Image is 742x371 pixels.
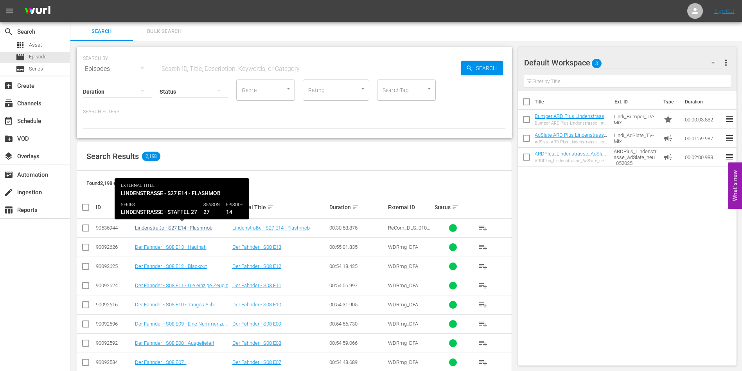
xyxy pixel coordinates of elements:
[16,40,25,50] span: Asset
[83,58,152,80] div: Episodes
[4,205,13,215] span: Reports
[663,134,673,143] span: Ad
[535,91,610,113] th: Title
[135,225,212,231] a: Lindenstraße - S27 E14 - Flashmob
[4,188,13,197] span: Ingestion
[478,300,488,309] span: playlist_add
[96,359,133,365] div: 90092584
[388,340,418,346] span: WDRmg_DFA
[232,203,327,212] div: External Title
[4,116,13,126] span: Schedule
[721,58,731,67] span: more_vert
[714,8,735,14] a: Sign Out
[535,139,608,145] div: AdSlate ARD Plus Lindenstrasse - mit Musik (TV-Mix)
[232,321,281,327] a: Der Fahnder - S08 E09
[4,152,13,161] span: Overlays
[478,243,488,252] span: playlist_add
[16,64,25,74] span: Series
[267,204,274,211] span: sort
[682,148,725,166] td: 00:02:00.988
[29,41,42,49] span: Asset
[461,61,503,75] button: Search
[4,81,13,90] span: Create
[232,282,281,288] a: Der Fahnder - S08 E11
[478,338,488,348] span: playlist_add
[142,152,160,161] span: 2,198
[329,263,385,269] div: 00:54:18.425
[452,204,459,211] span: sort
[86,180,179,186] span: Found 2,198 episodes sorted by: relevance
[524,52,723,74] div: Default Workspace
[388,204,433,210] div: External ID
[96,204,133,210] div: ID
[329,340,385,346] div: 00:54:59.066
[535,151,607,163] a: ARDPlus_Lindenstrasse_AdSlate_neu_Promo
[473,61,503,75] span: Search
[474,238,492,257] button: playlist_add
[232,302,281,308] a: Der Fahnder - S08 E10
[388,263,418,269] span: WDRmg_DFA
[96,282,133,288] div: 90092624
[352,204,359,211] span: sort
[663,152,673,162] span: Ad
[474,315,492,333] button: playlist_add
[592,55,602,72] span: 3
[4,170,13,179] span: Automation
[359,85,367,92] button: Open
[388,225,432,237] span: ReCom_DLS_010895_03_27_14
[96,263,133,269] div: 90092625
[535,113,607,125] a: Bumper ARD Plus Lindenstrasse - mit Musik (TV-Mix)
[169,204,176,211] span: sort
[75,27,128,36] span: Search
[663,115,673,124] span: Promo
[611,129,660,148] td: Lindi_AdSlate_TV-Mix
[96,321,133,327] div: 90092596
[682,129,725,148] td: 00:01:59.987
[4,134,13,143] span: VOD
[96,244,133,250] div: 90092626
[4,27,13,36] span: Search
[329,321,385,327] div: 00:54:56.730
[478,319,488,329] span: playlist_add
[478,223,488,233] span: playlist_add
[388,321,418,327] span: WDRmg_DFA
[535,132,607,144] a: AdSlate ARD Plus Lindenstrasse - mit Musik (TV-Mix)
[680,91,727,113] th: Duration
[721,53,731,72] button: more_vert
[86,152,139,161] span: Search Results
[135,302,215,308] a: Der Fahnder - S08 E10 - Tangos Alibi
[135,321,228,333] a: Der Fahnder - S08 E09 - Eine Nummer zu groß
[474,334,492,353] button: playlist_add
[610,91,659,113] th: Ext. ID
[83,109,506,115] p: Search Filters:
[29,65,43,73] span: Series
[725,133,734,143] span: reorder
[329,282,385,288] div: 00:54:56.997
[329,203,385,212] div: Duration
[725,114,734,124] span: reorder
[135,244,207,250] a: Der Fahnder - S08 E13 - Hautnah
[232,263,281,269] a: Der Fahnder - S08 E12
[435,203,471,212] div: Status
[329,359,385,365] div: 00:54:48.689
[135,203,230,212] div: Internal Title
[388,359,418,365] span: WDRmg_DFA
[96,225,133,231] div: 90535944
[19,2,56,20] img: ans4CAIJ8jUAAAAAAAAAAAAAAAAAAAAAAAAgQb4GAAAAAAAAAAAAAAAAAAAAAAAAJMjXAAAAAAAAAAAAAAAAAAAAAAAAgAT5G...
[4,99,13,108] span: Channels
[96,340,133,346] div: 90092592
[388,302,418,308] span: WDRmg_DFA
[138,27,191,36] span: Bulk Search
[135,340,214,346] a: Der Fahnder - S08 E08 - Ausgeliefert
[5,6,14,16] span: menu
[474,257,492,276] button: playlist_add
[16,52,25,62] span: Episode
[29,53,47,61] span: Episode
[232,359,281,365] a: Der Fahnder - S08 E07
[329,225,385,231] div: 00:30:53.875
[135,263,207,269] a: Der Fahnder - S08 E12 - Blackout
[135,359,190,371] a: Der Fahnder - S08 E07 - [GEOGRAPHIC_DATA]
[135,282,228,288] a: Der Fahnder - S08 E11 - Die einzige Zeugin
[474,276,492,295] button: playlist_add
[388,282,418,288] span: WDRmg_DFA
